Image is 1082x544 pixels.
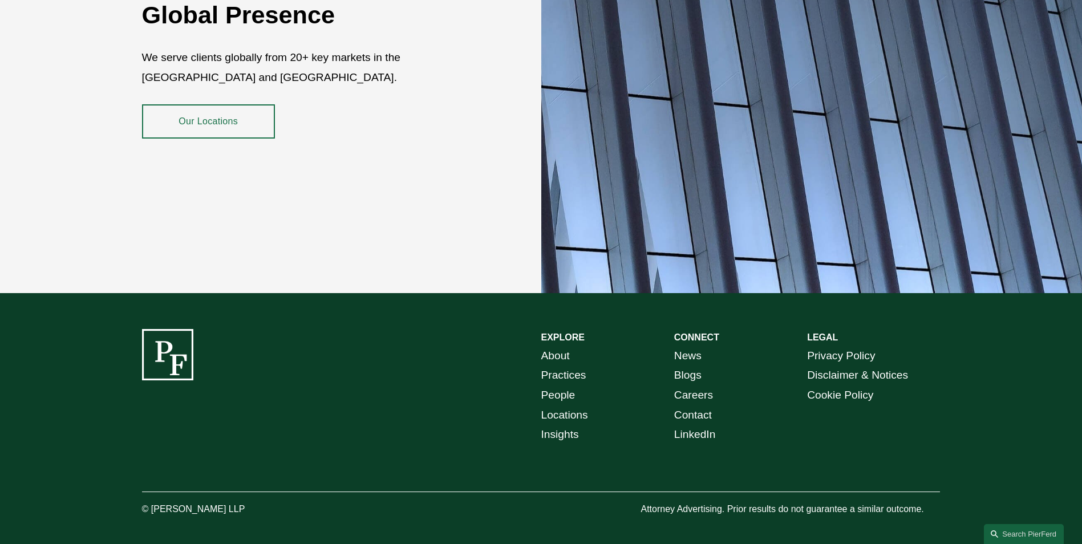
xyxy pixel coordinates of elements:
a: Search this site [984,524,1064,544]
p: © [PERSON_NAME] LLP [142,501,309,518]
strong: EXPLORE [541,332,585,342]
a: About [541,346,570,366]
strong: CONNECT [674,332,719,342]
p: Attorney Advertising. Prior results do not guarantee a similar outcome. [641,501,940,518]
a: Disclaimer & Notices [807,366,908,385]
a: Contact [674,405,712,425]
a: Cookie Policy [807,385,873,405]
a: Blogs [674,366,702,385]
a: Privacy Policy [807,346,875,366]
a: Careers [674,385,713,405]
strong: LEGAL [807,332,838,342]
a: Locations [541,405,588,425]
a: Practices [541,366,586,385]
a: Our Locations [142,104,275,139]
a: News [674,346,702,366]
p: We serve clients globally from 20+ key markets in the [GEOGRAPHIC_DATA] and [GEOGRAPHIC_DATA]. [142,48,475,87]
a: LinkedIn [674,425,716,445]
a: Insights [541,425,579,445]
a: People [541,385,576,405]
